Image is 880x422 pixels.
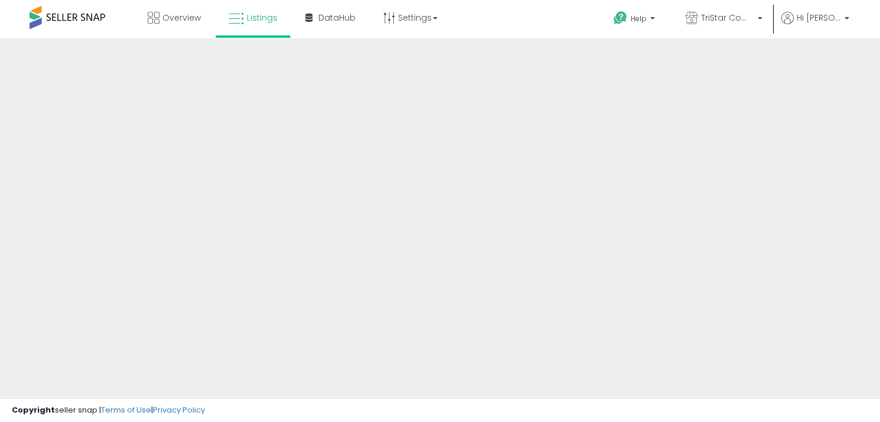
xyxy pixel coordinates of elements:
span: DataHub [318,12,356,24]
a: Terms of Use [101,404,151,416]
span: TriStar Commerce LLC [701,12,754,24]
strong: Copyright [12,404,55,416]
span: Hi [PERSON_NAME] [797,12,841,24]
span: Overview [162,12,201,24]
a: Privacy Policy [153,404,205,416]
span: Help [631,14,647,24]
a: Hi [PERSON_NAME] [781,12,849,38]
div: seller snap | | [12,405,205,416]
i: Get Help [613,11,628,25]
span: Listings [247,12,278,24]
a: Help [604,2,667,38]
